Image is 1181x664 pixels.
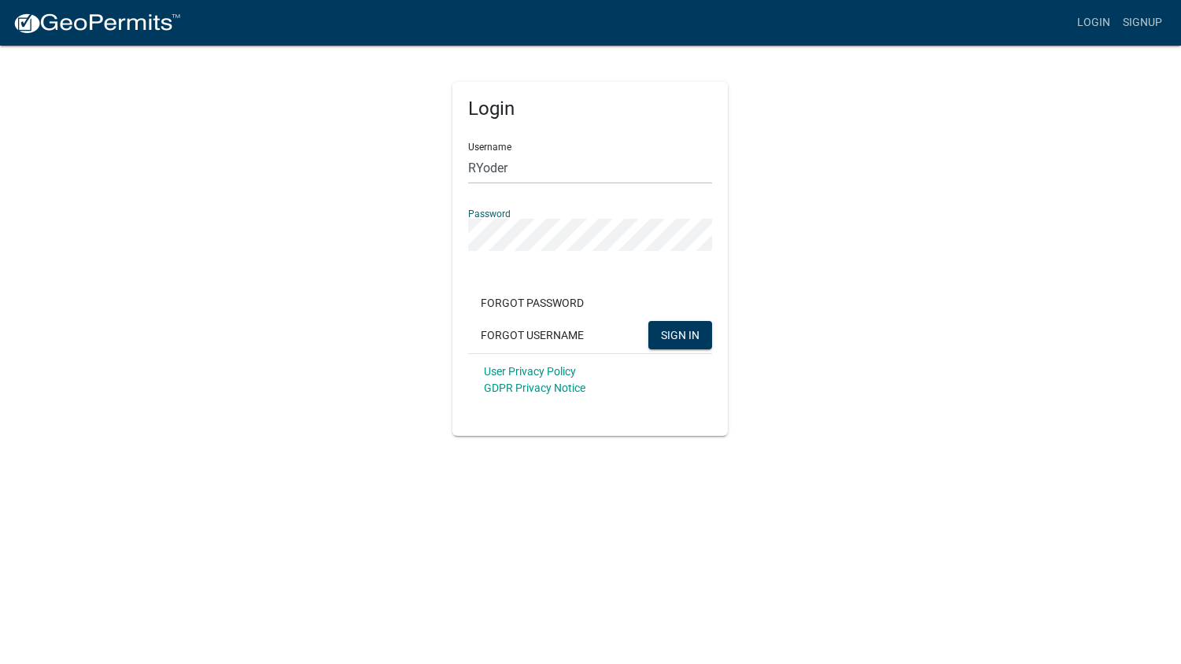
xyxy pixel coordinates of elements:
button: Forgot Password [468,289,596,317]
span: SIGN IN [661,328,699,341]
a: GDPR Privacy Notice [484,382,585,394]
a: Login [1071,8,1116,38]
a: Signup [1116,8,1168,38]
button: Forgot Username [468,321,596,349]
h5: Login [468,98,712,120]
a: User Privacy Policy [484,365,576,378]
button: SIGN IN [648,321,712,349]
